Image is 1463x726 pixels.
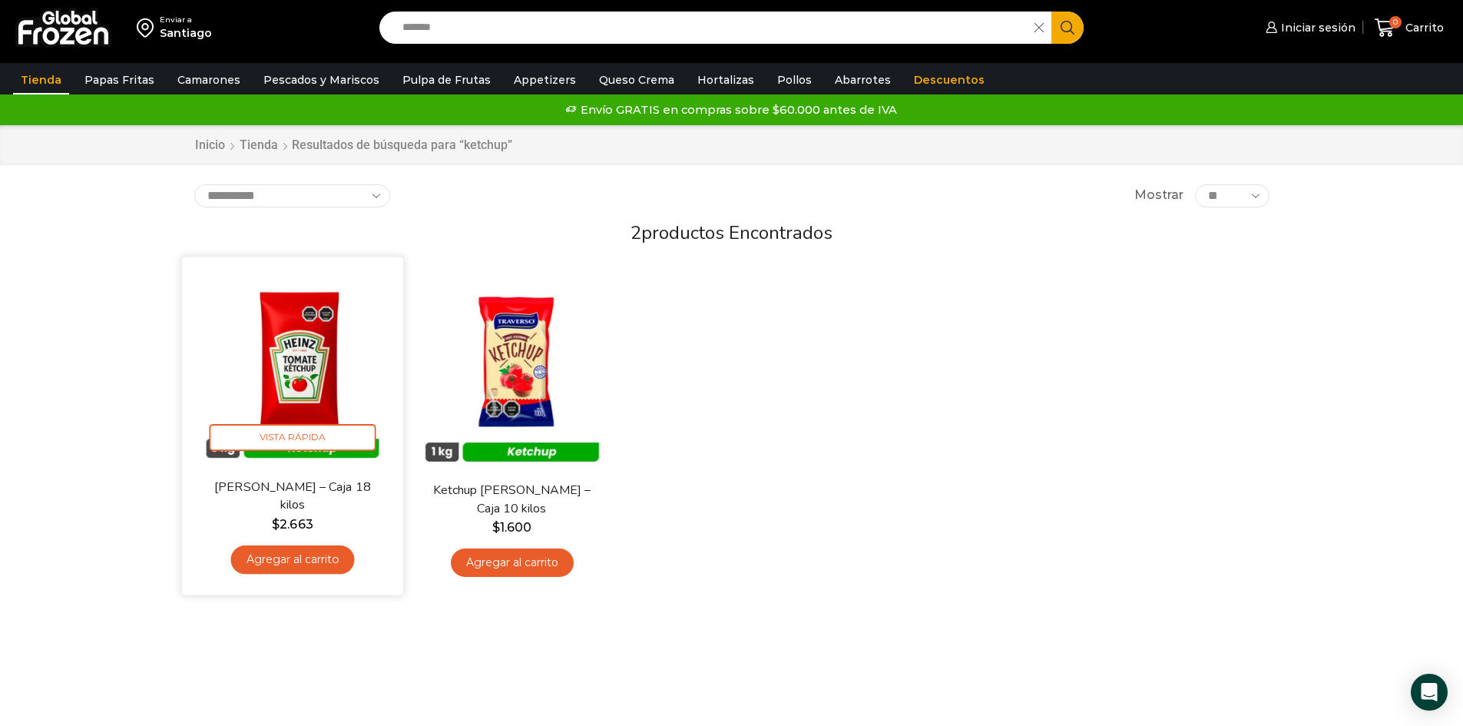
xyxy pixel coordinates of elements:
[194,137,512,154] nav: Breadcrumb
[1262,12,1355,43] a: Iniciar sesión
[13,65,69,94] a: Tienda
[1402,20,1444,35] span: Carrito
[423,482,600,517] a: Ketchup [PERSON_NAME] – Caja 10 kilos
[137,15,160,41] img: address-field-icon.svg
[492,520,500,535] span: $
[170,65,248,94] a: Camarones
[292,138,512,152] h1: Resultados de búsqueda para “ketchup”
[1134,187,1183,204] span: Mostrar
[1411,674,1448,711] div: Open Intercom Messenger
[1277,20,1355,35] span: Iniciar sesión
[1389,16,1402,28] span: 0
[451,549,574,577] a: Agregar al carrito: “Ketchup Traverso - Caja 10 kilos”
[395,65,498,94] a: Pulpa de Frutas
[506,65,584,94] a: Appetizers
[631,220,641,245] span: 2
[591,65,682,94] a: Queso Crema
[77,65,162,94] a: Papas Fritas
[492,520,531,535] bdi: 1.600
[272,517,280,532] span: $
[160,25,212,41] div: Santiago
[827,65,899,94] a: Abarrotes
[770,65,819,94] a: Pollos
[194,184,390,207] select: Pedido de la tienda
[272,517,313,532] bdi: 2.663
[256,65,387,94] a: Pescados y Mariscos
[641,220,832,245] span: productos encontrados
[230,545,354,574] a: Agregar al carrito: “Ketchup Heinz - Caja 18 kilos”
[194,137,226,154] a: Inicio
[1371,10,1448,46] a: 0 Carrito
[906,65,992,94] a: Descuentos
[209,424,376,451] span: Vista Rápida
[690,65,762,94] a: Hortalizas
[160,15,212,25] div: Enviar a
[239,137,279,154] a: Tienda
[203,479,381,515] a: [PERSON_NAME] – Caja 18 kilos
[1051,12,1084,44] button: Search button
